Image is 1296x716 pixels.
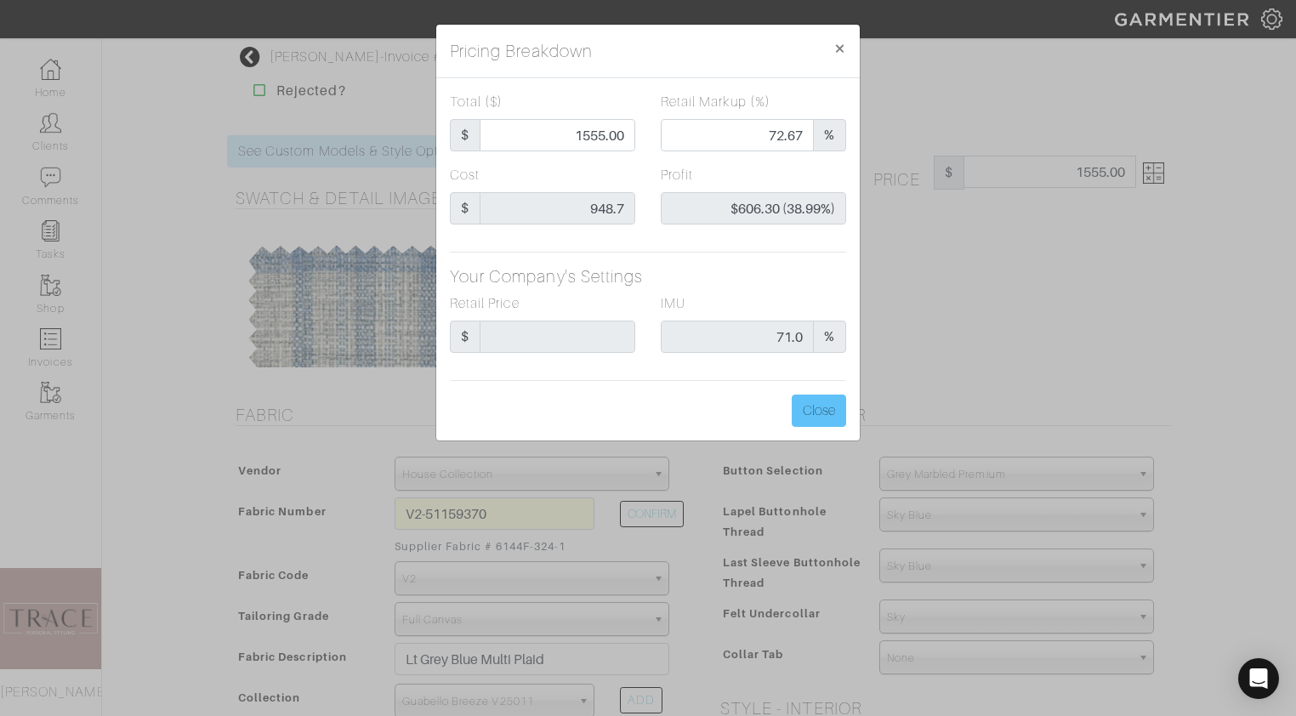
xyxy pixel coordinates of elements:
[661,119,814,151] input: Markup %
[450,321,480,353] span: $
[813,321,846,353] span: %
[661,293,685,314] label: IMU
[661,165,693,185] label: Profit
[450,92,503,112] label: Total ($)
[450,266,846,287] h5: Your Company's Settings
[661,92,770,112] label: Retail Markup (%)
[450,119,480,151] span: $
[450,192,480,224] span: $
[1238,658,1279,699] div: Open Intercom Messenger
[833,37,846,60] span: ×
[813,119,846,151] span: %
[480,119,635,151] input: Unit Price
[450,293,520,314] label: Retail Price
[792,395,846,427] button: Close
[450,38,593,64] h5: Pricing Breakdown
[820,25,860,72] button: Close
[450,165,480,185] label: Cost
